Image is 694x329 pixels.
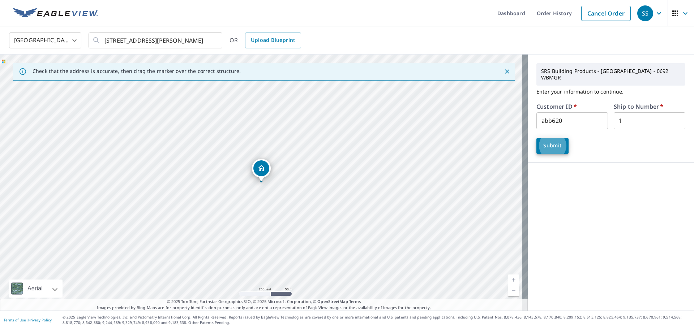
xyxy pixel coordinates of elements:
input: Search by address or latitude-longitude [104,30,207,51]
p: Check that the address is accurate, then drag the marker over the correct structure. [33,68,241,74]
div: SS [637,5,653,21]
span: © 2025 TomTom, Earthstar Geographics SIO, © 2025 Microsoft Corporation, © [167,299,361,305]
p: SRS Building Products - [GEOGRAPHIC_DATA] - 0692 WBMGR [538,65,684,84]
a: Terms of Use [4,317,26,322]
button: Close [502,67,512,76]
a: Cancel Order [581,6,631,21]
p: | [4,318,52,322]
p: © 2025 Eagle View Technologies, Inc. and Pictometry International Corp. All Rights Reserved. Repo... [63,315,690,325]
img: EV Logo [13,8,98,19]
a: Current Level 17, Zoom Out [508,285,519,296]
span: Upload Blueprint [251,36,295,45]
span: Submit [542,141,563,150]
a: Privacy Policy [28,317,52,322]
div: OR [230,33,301,48]
p: Enter your information to continue. [536,86,685,98]
a: Upload Blueprint [245,33,301,48]
div: Aerial [9,280,63,298]
div: Aerial [25,280,45,298]
label: Ship to Number [614,104,663,109]
div: [GEOGRAPHIC_DATA] [9,30,81,51]
a: Terms [349,299,361,304]
div: Dropped pin, building 1, Residential property, 4054 76th St SW Byron Center, MI 49315 [252,159,271,181]
a: OpenStreetMap [317,299,348,304]
label: Customer ID [536,104,577,109]
button: Submit [536,138,569,154]
a: Current Level 17, Zoom In [508,274,519,285]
